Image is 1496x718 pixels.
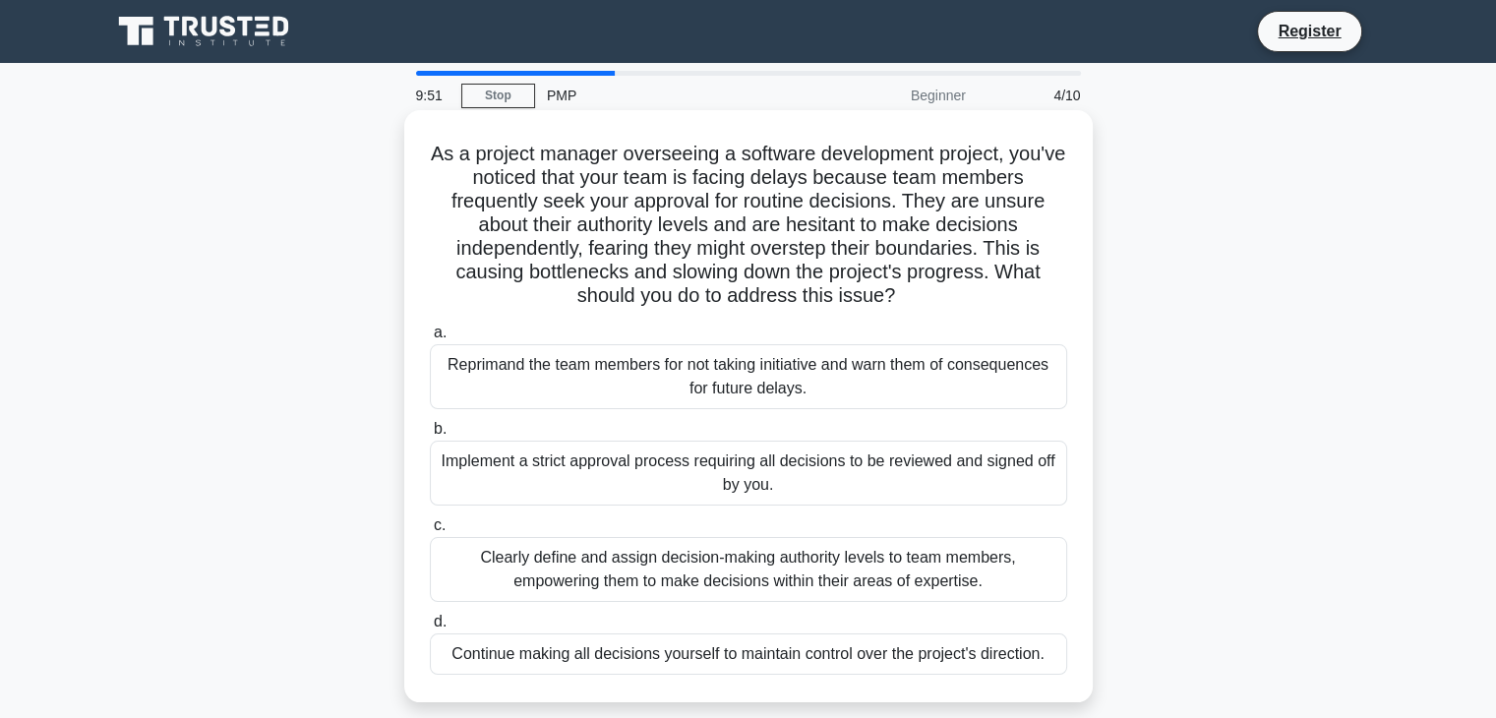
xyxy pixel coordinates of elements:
[535,76,806,115] div: PMP
[404,76,461,115] div: 9:51
[461,84,535,108] a: Stop
[434,516,446,533] span: c.
[430,344,1067,409] div: Reprimand the team members for not taking initiative and warn them of consequences for future del...
[430,537,1067,602] div: Clearly define and assign decision-making authority levels to team members, empowering them to ma...
[430,441,1067,506] div: Implement a strict approval process requiring all decisions to be reviewed and signed off by you.
[428,142,1069,309] h5: As a project manager overseeing a software development project, you've noticed that your team is ...
[430,633,1067,675] div: Continue making all decisions yourself to maintain control over the project's direction.
[1266,19,1352,43] a: Register
[434,324,447,340] span: a.
[806,76,978,115] div: Beginner
[434,420,447,437] span: b.
[434,613,447,629] span: d.
[978,76,1093,115] div: 4/10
